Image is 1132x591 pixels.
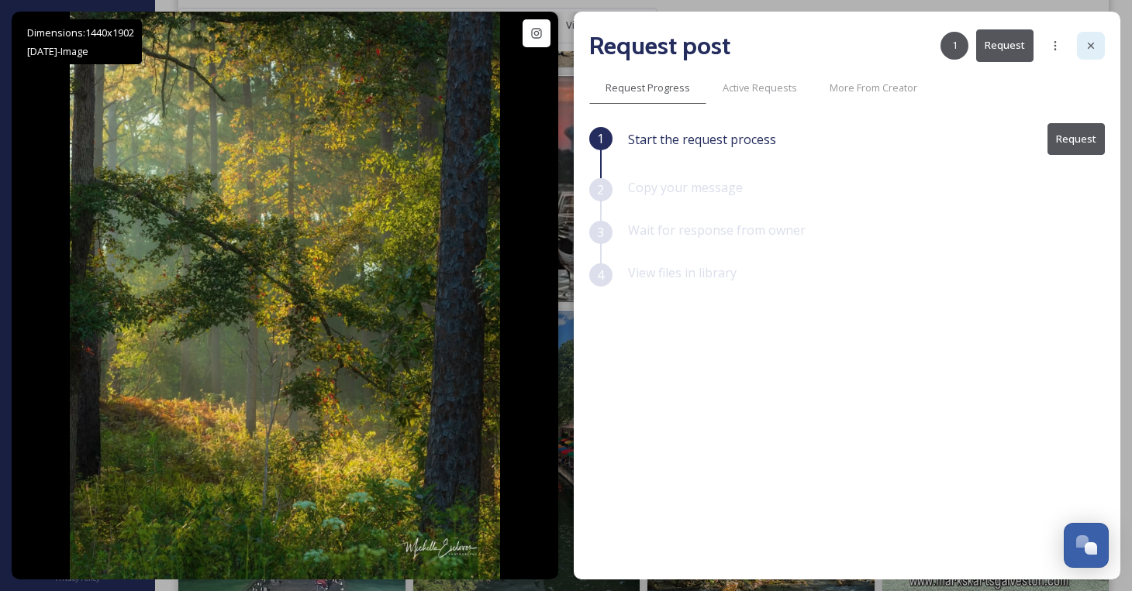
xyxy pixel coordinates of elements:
[597,223,604,242] span: 3
[606,81,690,95] span: Request Progress
[952,38,958,53] span: 1
[628,222,806,239] span: Wait for response from owner
[628,130,776,149] span: Start the request process
[1064,523,1109,568] button: Open Chat
[27,26,134,40] span: Dimensions: 1440 x 1902
[597,129,604,148] span: 1
[830,81,917,95] span: More From Creator
[976,29,1034,61] button: Request
[597,180,604,199] span: 2
[628,179,743,196] span: Copy your message
[27,44,88,58] span: [DATE] - Image
[628,264,737,281] span: View files in library
[1047,123,1105,155] button: Request
[589,27,730,64] h2: Request post
[723,81,797,95] span: Active Requests
[70,12,500,579] img: . 🌅 INSPIRE TEXAS NOW 🌅 ———————————————————— Featured artist: mesclovon ———————————————————— Admi...
[597,266,604,284] span: 4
